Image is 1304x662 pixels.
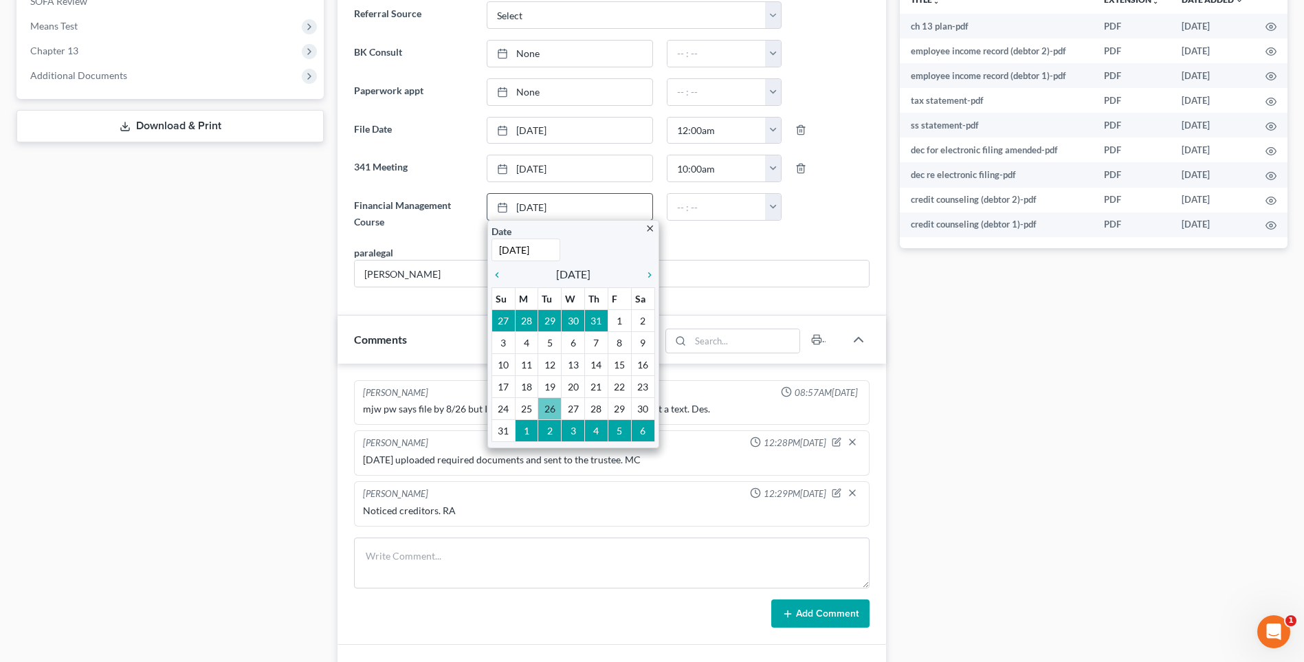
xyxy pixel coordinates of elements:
td: 28 [585,397,608,419]
td: 6 [631,419,654,441]
label: Date [491,224,511,239]
td: 2 [631,309,654,331]
td: 3 [491,331,515,353]
label: BK Consult [347,40,479,67]
th: F [608,287,631,309]
td: 6 [562,331,585,353]
td: 26 [538,397,562,419]
label: File Date [347,117,479,144]
th: W [562,287,585,309]
td: 16 [631,353,654,375]
div: [PERSON_NAME] [363,487,428,501]
td: 7 [585,331,608,353]
td: 23 [631,375,654,397]
td: [DATE] [1171,188,1255,212]
td: [DATE] [1171,38,1255,63]
td: employee income record (debtor 2)-pdf [900,38,1093,63]
td: [DATE] [1171,162,1255,187]
span: Means Test [30,20,78,32]
input: -- : -- [667,79,766,105]
td: 29 [538,309,562,331]
th: Tu [538,287,562,309]
td: [DATE] [1171,113,1255,137]
td: 25 [515,397,538,419]
td: PDF [1093,137,1171,162]
td: employee income record (debtor 1)-pdf [900,63,1093,88]
td: 4 [585,419,608,441]
td: 29 [608,397,631,419]
td: 9 [631,331,654,353]
td: 11 [515,353,538,375]
td: 31 [491,419,515,441]
label: Financial Management Course [347,193,479,234]
div: [DATE] uploaded required documents and sent to the trustee. MC [363,453,861,467]
td: PDF [1093,14,1171,38]
i: close [645,223,655,234]
div: Noticed creditors. RA [363,504,861,518]
td: [DATE] [1171,14,1255,38]
th: Sa [631,287,654,309]
td: PDF [1093,38,1171,63]
td: 28 [515,309,538,331]
td: 4 [515,331,538,353]
td: 10 [491,353,515,375]
td: 17 [491,375,515,397]
a: None [487,79,652,105]
td: PDF [1093,113,1171,137]
div: paralegal [354,245,393,260]
td: dec re electronic filing-pdf [900,162,1093,187]
td: [DATE] [1171,137,1255,162]
input: -- [355,261,869,287]
td: 13 [562,353,585,375]
td: 1 [515,419,538,441]
div: mjw pw says file by 8/26 but I am missing required info still. Sent client a text. Des. [363,402,861,416]
td: PDF [1093,162,1171,187]
a: chevron_right [637,266,655,283]
input: -- : -- [667,41,766,67]
input: 1/1/2013 [491,239,560,261]
i: chevron_left [491,269,509,280]
td: 30 [562,309,585,331]
input: -- : -- [667,118,766,144]
td: 30 [631,397,654,419]
td: 14 [585,353,608,375]
td: tax statement-pdf [900,88,1093,113]
input: -- : -- [667,155,766,181]
span: 12:29PM[DATE] [764,487,826,500]
label: 341 Meeting [347,155,479,182]
a: Download & Print [16,110,324,142]
th: Su [491,287,515,309]
td: 8 [608,331,631,353]
a: [DATE] [487,118,652,144]
i: chevron_right [637,269,655,280]
td: PDF [1093,212,1171,237]
span: 08:57AM[DATE] [795,386,858,399]
input: Search... [690,329,799,353]
span: 1 [1285,615,1296,626]
td: PDF [1093,188,1171,212]
td: credit counseling (debtor 2)-pdf [900,188,1093,212]
td: ss statement-pdf [900,113,1093,137]
td: 2 [538,419,562,441]
td: 1 [608,309,631,331]
th: M [515,287,538,309]
td: credit counseling (debtor 1)-pdf [900,212,1093,237]
td: 19 [538,375,562,397]
input: -- : -- [667,194,766,220]
iframe: Intercom live chat [1257,615,1290,648]
td: 31 [585,309,608,331]
td: 24 [491,397,515,419]
td: dec for electronic filing amended-pdf [900,137,1093,162]
td: 27 [562,397,585,419]
a: close [645,220,655,236]
td: 5 [608,419,631,441]
div: [PERSON_NAME] [363,386,428,399]
td: 15 [608,353,631,375]
td: [DATE] [1171,88,1255,113]
td: 18 [515,375,538,397]
span: 12:28PM[DATE] [764,437,826,450]
a: [DATE] [487,194,652,220]
a: chevron_left [491,266,509,283]
td: 12 [538,353,562,375]
a: None [487,41,652,67]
